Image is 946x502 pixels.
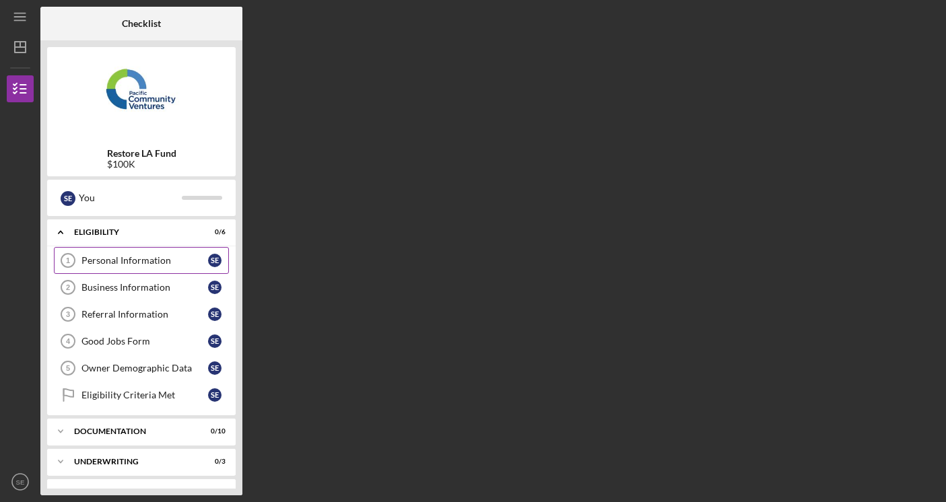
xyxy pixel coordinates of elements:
div: S E [208,334,222,348]
div: Eligibility Criteria Met [81,390,208,400]
a: 5Owner Demographic DataSE [54,355,229,382]
a: 4Good Jobs FormSE [54,328,229,355]
div: Personal Information [81,255,208,266]
div: S E [208,308,222,321]
b: Checklist [122,18,161,29]
div: You [79,186,182,209]
div: Referral Information [81,309,208,320]
div: Prefunding Items [74,488,192,496]
button: SE [7,468,34,495]
tspan: 5 [66,364,70,372]
div: 0 / 10 [201,427,226,435]
b: Restore LA Fund [107,148,176,159]
div: S E [208,254,222,267]
tspan: 1 [66,256,70,264]
div: $100K [107,159,176,170]
tspan: 3 [66,310,70,318]
div: 0 / 3 [201,458,226,466]
a: 2Business InformationSE [54,274,229,301]
div: Documentation [74,427,192,435]
div: S E [61,191,75,206]
img: Product logo [47,54,236,135]
tspan: 4 [66,337,71,345]
div: 0 / 6 [201,228,226,236]
div: Underwriting [74,458,192,466]
div: S E [208,281,222,294]
a: Eligibility Criteria MetSE [54,382,229,408]
div: S E [208,388,222,402]
tspan: 2 [66,283,70,291]
div: 0 / 10 [201,488,226,496]
a: 3Referral InformationSE [54,301,229,328]
div: S E [208,361,222,375]
div: Business Information [81,282,208,293]
div: Eligibility [74,228,192,236]
text: SE [16,478,25,486]
div: Owner Demographic Data [81,363,208,373]
a: 1Personal InformationSE [54,247,229,274]
div: Good Jobs Form [81,336,208,347]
